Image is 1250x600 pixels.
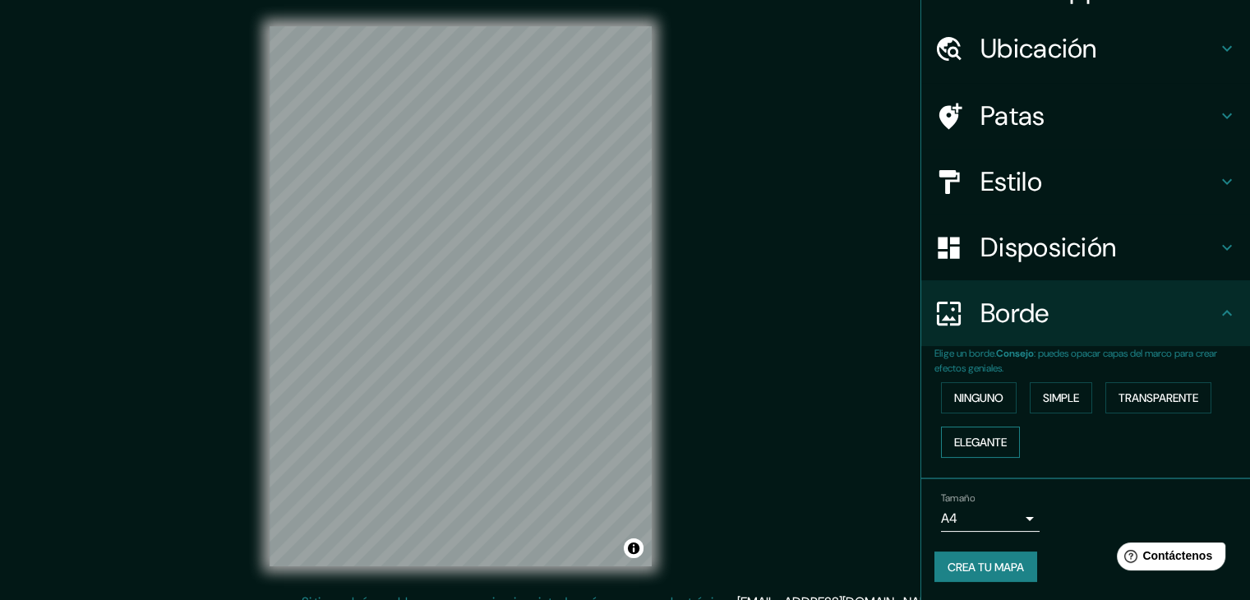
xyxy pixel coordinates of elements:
[980,296,1049,330] font: Borde
[941,492,975,505] font: Tamaño
[980,164,1042,199] font: Estilo
[921,83,1250,149] div: Patas
[941,382,1017,413] button: Ninguno
[921,280,1250,346] div: Borde
[996,347,1034,360] font: Consejo
[954,435,1007,450] font: Elegante
[270,26,652,566] canvas: Mapa
[954,390,1003,405] font: Ninguno
[941,505,1040,532] div: A4
[1105,382,1211,413] button: Transparente
[921,16,1250,81] div: Ubicación
[1043,390,1079,405] font: Simple
[980,230,1116,265] font: Disposición
[934,347,996,360] font: Elige un borde.
[941,427,1020,458] button: Elegante
[1030,382,1092,413] button: Simple
[1119,390,1198,405] font: Transparente
[934,347,1217,375] font: : puedes opacar capas del marco para crear efectos geniales.
[921,215,1250,280] div: Disposición
[1104,536,1232,582] iframe: Lanzador de widgets de ayuda
[948,560,1024,575] font: Crea tu mapa
[921,149,1250,215] div: Estilo
[941,510,957,527] font: A4
[934,552,1037,583] button: Crea tu mapa
[980,99,1045,133] font: Patas
[980,31,1097,66] font: Ubicación
[624,538,643,558] button: Activar o desactivar atribución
